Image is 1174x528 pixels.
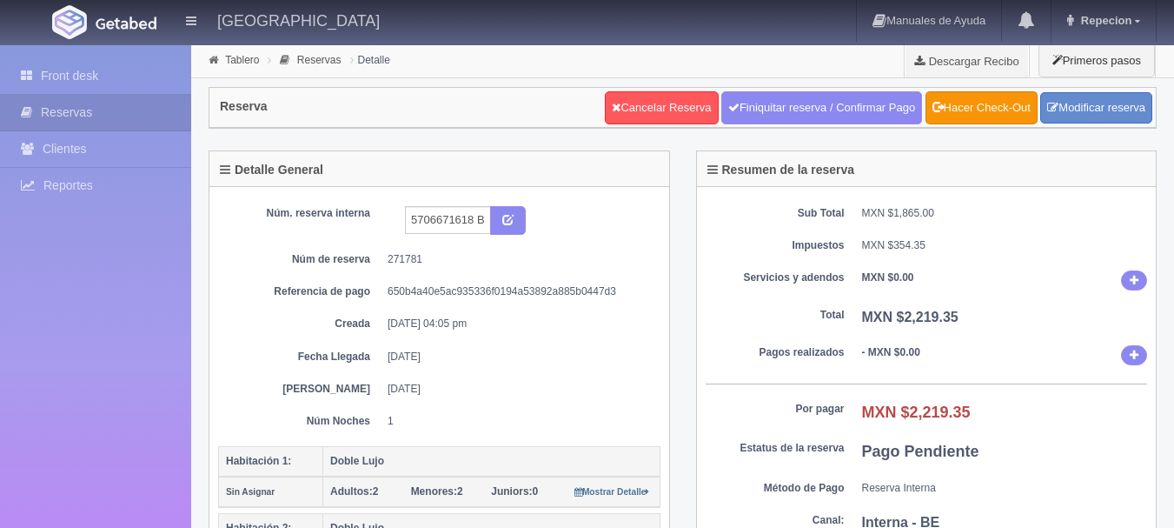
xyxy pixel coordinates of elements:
[388,350,647,364] dd: [DATE]
[574,485,650,498] a: Mostrar Detalle
[388,414,647,429] dd: 1
[231,252,370,267] dt: Núm de reserva
[862,238,1148,253] dd: MXN $354.35
[491,485,532,498] strong: Juniors:
[388,317,647,331] dd: [DATE] 04:05 pm
[706,238,845,253] dt: Impuestos
[96,17,156,30] img: Getabed
[862,481,1148,496] dd: Reserva Interna
[330,485,378,498] span: 2
[721,91,922,124] a: Finiquitar reserva / Confirmar Pago
[231,317,370,331] dt: Creada
[388,284,647,299] dd: 650b4a40e5ac935336f0194a53892a885b0447d3
[925,91,1038,124] a: Hacer Check-Out
[862,443,979,460] b: Pago Pendiente
[231,284,370,299] dt: Referencia de pago
[1038,43,1155,77] button: Primeros pasos
[491,485,538,498] span: 0
[220,164,323,177] h4: Detalle General
[706,402,845,417] dt: Por pagar
[706,308,845,323] dt: Total
[706,345,845,360] dt: Pagos realizados
[330,485,373,498] strong: Adultos:
[862,346,920,358] b: - MXN $0.00
[346,51,395,68] li: Detalle
[231,414,370,429] dt: Núm Noches
[706,513,845,528] dt: Canal:
[411,485,463,498] span: 2
[231,350,370,364] dt: Fecha Llegada
[411,485,457,498] strong: Menores:
[388,252,647,267] dd: 271781
[388,382,647,397] dd: [DATE]
[605,91,718,124] a: Cancelar Reserva
[862,206,1148,221] dd: MXN $1,865.00
[862,310,958,324] b: MXN $2,219.35
[226,455,291,467] b: Habitación 1:
[52,5,87,39] img: Getabed
[905,43,1029,78] a: Descargar Recibo
[225,54,259,66] a: Tablero
[217,9,380,30] h4: [GEOGRAPHIC_DATA]
[574,487,650,497] small: Mostrar Detalle
[297,54,342,66] a: Reservas
[220,100,268,113] h4: Reserva
[231,206,370,221] dt: Núm. reserva interna
[1040,92,1152,124] a: Modificar reserva
[231,382,370,397] dt: [PERSON_NAME]
[1077,14,1132,27] span: Repecion
[706,206,845,221] dt: Sub Total
[323,446,660,477] th: Doble Lujo
[706,441,845,456] dt: Estatus de la reserva
[706,271,845,285] dt: Servicios y adendos
[226,487,275,497] small: Sin Asignar
[862,404,971,421] b: MXN $2,219.35
[707,164,855,177] h4: Resumen de la reserva
[706,481,845,496] dt: Método de Pago
[862,271,914,284] b: MXN $0.00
